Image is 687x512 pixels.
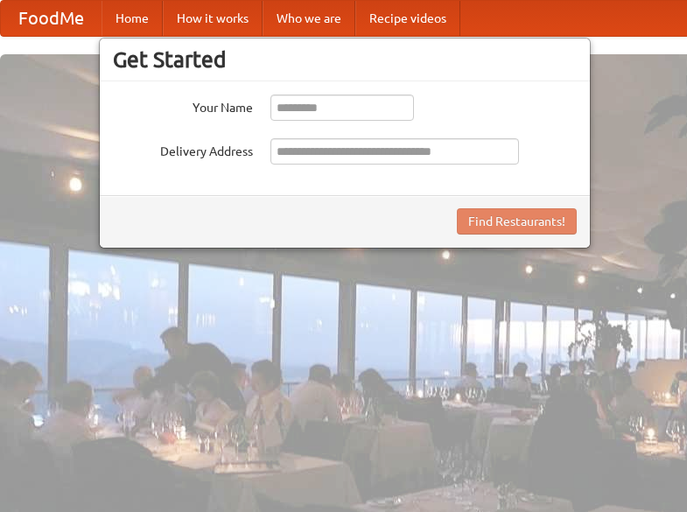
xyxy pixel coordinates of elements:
[113,138,253,160] label: Delivery Address
[457,208,577,235] button: Find Restaurants!
[355,1,460,36] a: Recipe videos
[102,1,163,36] a: Home
[1,1,102,36] a: FoodMe
[163,1,263,36] a: How it works
[263,1,355,36] a: Who we are
[113,95,253,116] label: Your Name
[113,46,577,73] h3: Get Started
